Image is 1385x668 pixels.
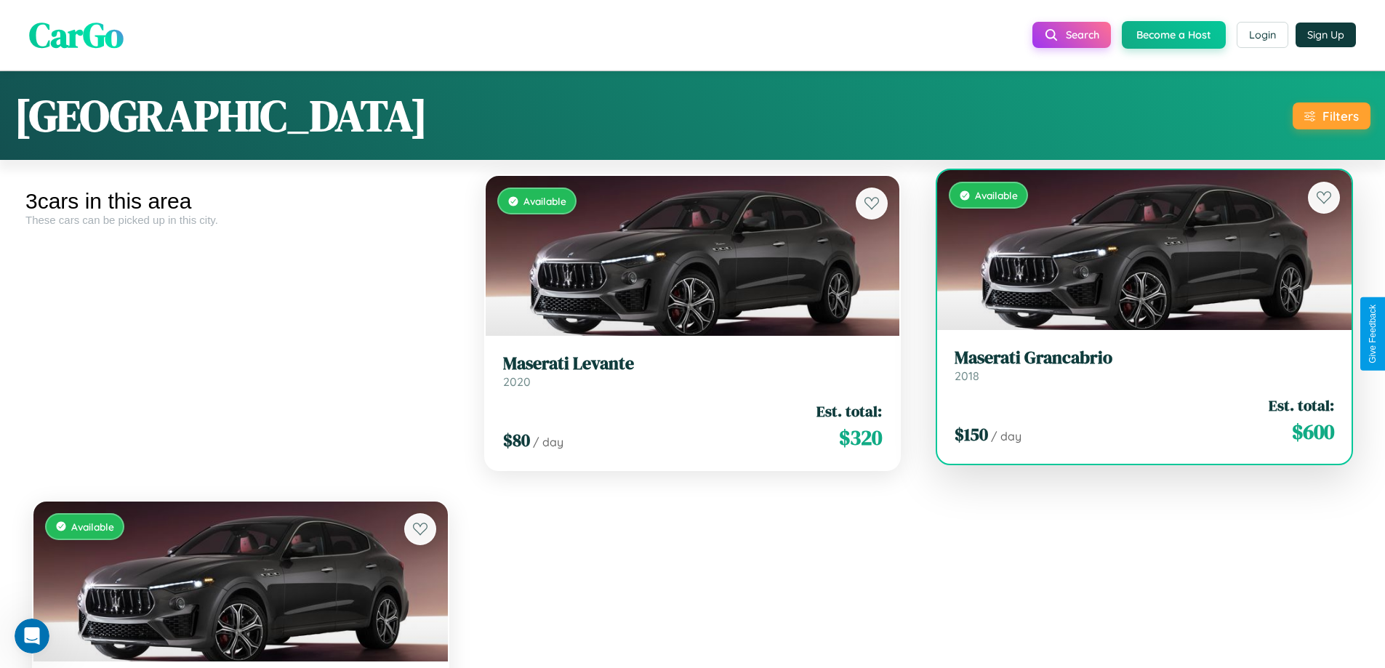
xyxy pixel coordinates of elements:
[533,435,563,449] span: / day
[15,86,427,145] h1: [GEOGRAPHIC_DATA]
[25,189,456,214] div: 3 cars in this area
[1122,21,1226,49] button: Become a Host
[503,353,883,374] h3: Maserati Levante
[1237,22,1288,48] button: Login
[955,347,1334,383] a: Maserati Grancabrio2018
[1322,108,1359,124] div: Filters
[1293,102,1370,129] button: Filters
[1066,28,1099,41] span: Search
[1368,305,1378,363] div: Give Feedback
[523,195,566,207] span: Available
[15,619,49,653] iframe: Intercom live chat
[25,214,456,226] div: These cars can be picked up in this city.
[29,11,124,59] span: CarGo
[71,520,114,533] span: Available
[503,374,531,389] span: 2020
[955,347,1334,369] h3: Maserati Grancabrio
[1269,395,1334,416] span: Est. total:
[503,428,530,452] span: $ 80
[955,369,979,383] span: 2018
[1292,417,1334,446] span: $ 600
[955,422,988,446] span: $ 150
[816,401,882,422] span: Est. total:
[503,353,883,389] a: Maserati Levante2020
[975,189,1018,201] span: Available
[991,429,1021,443] span: / day
[1296,23,1356,47] button: Sign Up
[839,423,882,452] span: $ 320
[1032,22,1111,48] button: Search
